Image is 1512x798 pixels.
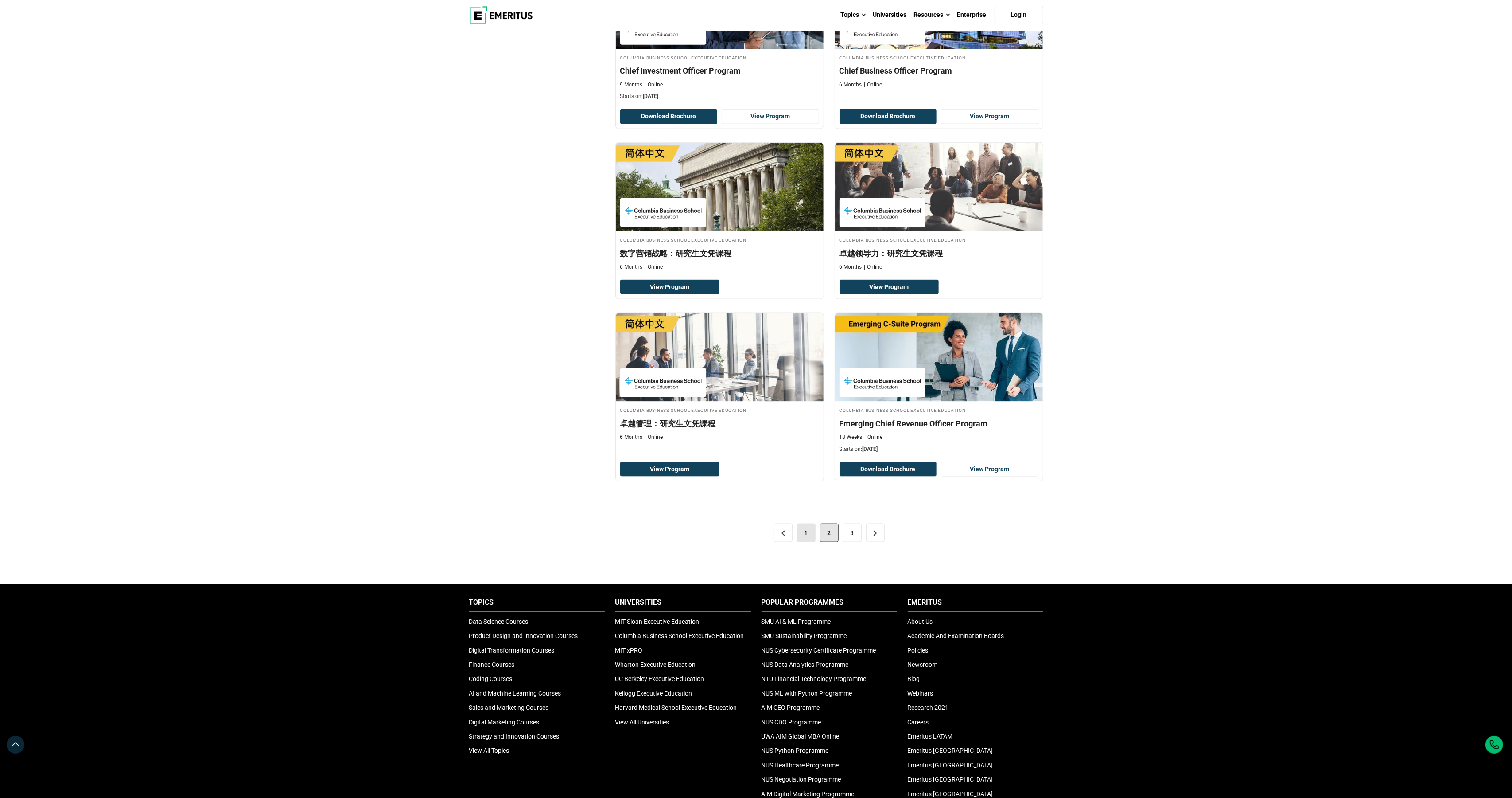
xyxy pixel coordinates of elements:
[616,313,824,402] img: 卓越管理：研究生文凭课程 | Online Digital Transformation Course
[620,418,819,429] h4: 卓越管理：研究生文凭课程
[620,236,819,243] h4: Columbia Business School Executive Education
[863,446,878,452] span: [DATE]
[620,406,819,414] h4: Columbia Business School Executive Education
[840,418,1038,429] h4: Emerging Chief Revenue Officer Program
[469,632,578,639] a: Product Design and Innovation Courses
[995,6,1043,24] a: Login
[840,109,937,124] button: Download Brochure
[844,203,921,223] img: Columbia Business School Executive Education
[762,661,849,668] a: NUS Data Analytics Programme
[620,109,718,124] button: Download Brochure
[864,263,882,271] p: Online
[620,280,720,295] a: View Program
[941,462,1038,477] a: View Program
[797,524,816,542] a: 1
[469,618,529,625] a: Data Science Courses
[840,236,1038,243] h4: Columbia Business School Executive Education
[908,790,993,798] a: Emeritus [GEOGRAPHIC_DATA]
[469,690,561,697] a: AI and Machine Learning Courses
[908,647,929,654] a: Policies
[840,280,939,295] a: View Program
[835,143,1043,231] img: 卓越领导力：研究生文凭课程 | Online Leadership Course
[843,524,862,542] a: 3
[840,446,1038,453] p: Starts on:
[864,81,882,89] p: Online
[645,434,663,441] p: Online
[615,632,744,639] a: Columbia Business School Executive Education
[866,524,885,542] a: >
[615,704,737,711] a: Harvard Medical School Executive Education
[908,618,933,625] a: About Us
[762,618,831,625] a: SMU AI & ML Programme
[762,762,839,769] a: NUS Healthcare Programme
[469,647,555,654] a: Digital Transformation Courses
[762,675,867,682] a: NTU Financial Technology Programme
[469,719,540,726] a: Digital Marketing Courses
[840,434,863,441] p: 18 Weeks
[762,647,876,654] a: NUS Cybersecurity Certificate Programme
[908,690,933,697] a: Webinars
[469,661,515,668] a: Finance Courses
[908,733,953,740] a: Emeritus LATAM
[625,373,702,393] img: Columbia Business School Executive Education
[820,524,839,542] span: 2
[625,203,702,223] img: Columbia Business School Executive Education
[620,93,819,100] p: Starts on:
[620,81,643,89] p: 9 Months
[840,248,1038,259] h4: 卓越领导力：研究生文凭课程
[840,65,1038,76] h4: Chief Business Officer Program
[908,776,993,783] a: Emeritus [GEOGRAPHIC_DATA]
[908,762,993,769] a: Emeritus [GEOGRAPHIC_DATA]
[844,373,921,393] img: Columbia Business School Executive Education
[620,462,720,477] a: View Program
[615,647,643,654] a: MIT xPRO
[762,733,840,740] a: UWA AIM Global MBA Online
[620,65,819,76] h4: Chief Investment Officer Program
[722,109,819,124] a: View Program
[615,618,700,625] a: MIT Sloan Executive Education
[762,690,852,697] a: NUS ML with Python Programme
[620,263,643,271] p: 6 Months
[615,719,669,726] a: View All Universities
[469,747,509,754] a: View All Topics
[616,143,824,275] a: Digital Marketing Course by Columbia Business School Executive Education - Columbia Business Scho...
[840,263,862,271] p: 6 Months
[620,434,643,441] p: 6 Months
[620,54,819,61] h4: Columbia Business School Executive Education
[615,675,704,682] a: UC Berkeley Executive Education
[762,776,841,783] a: NUS Negotiation Programme
[615,690,692,697] a: Kellogg Executive Education
[908,632,1004,639] a: Academic And Examination Boards
[762,704,820,711] a: AIM CEO Programme
[835,313,1043,458] a: Sales and Marketing Course by Columbia Business School Executive Education - December 11, 2025 Co...
[865,434,883,441] p: Online
[941,109,1038,124] a: View Program
[908,661,938,668] a: Newsroom
[774,524,793,542] a: <
[835,313,1043,402] img: Emerging Chief Revenue Officer Program | Online Sales and Marketing Course
[469,675,513,682] a: Coding Courses
[908,719,929,726] a: Careers
[908,675,920,682] a: Blog
[840,462,937,477] button: Download Brochure
[615,661,696,668] a: Wharton Executive Education
[762,719,821,726] a: NUS CDO Programme
[645,81,663,89] p: Online
[469,733,560,740] a: Strategy and Innovation Courses
[620,248,819,259] h4: 数字营销战略：研究生文凭课程
[469,704,549,711] a: Sales and Marketing Courses
[840,406,1038,414] h4: Columbia Business School Executive Education
[908,704,949,711] a: Research 2021
[762,747,829,754] a: NUS Python Programme
[616,143,824,231] img: 数字营销战略：研究生文凭课程 | Online Digital Marketing Course
[908,747,993,754] a: Emeritus [GEOGRAPHIC_DATA]
[840,54,1038,61] h4: Columbia Business School Executive Education
[643,93,659,99] span: [DATE]
[840,81,862,89] p: 6 Months
[616,313,824,446] a: Digital Transformation Course by Columbia Business School Executive Education - Columbia Business...
[762,632,847,639] a: SMU Sustainability Programme
[645,263,663,271] p: Online
[835,143,1043,275] a: Leadership Course by Columbia Business School Executive Education - Columbia Business School Exec...
[762,790,855,798] a: AIM Digital Marketing Programme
